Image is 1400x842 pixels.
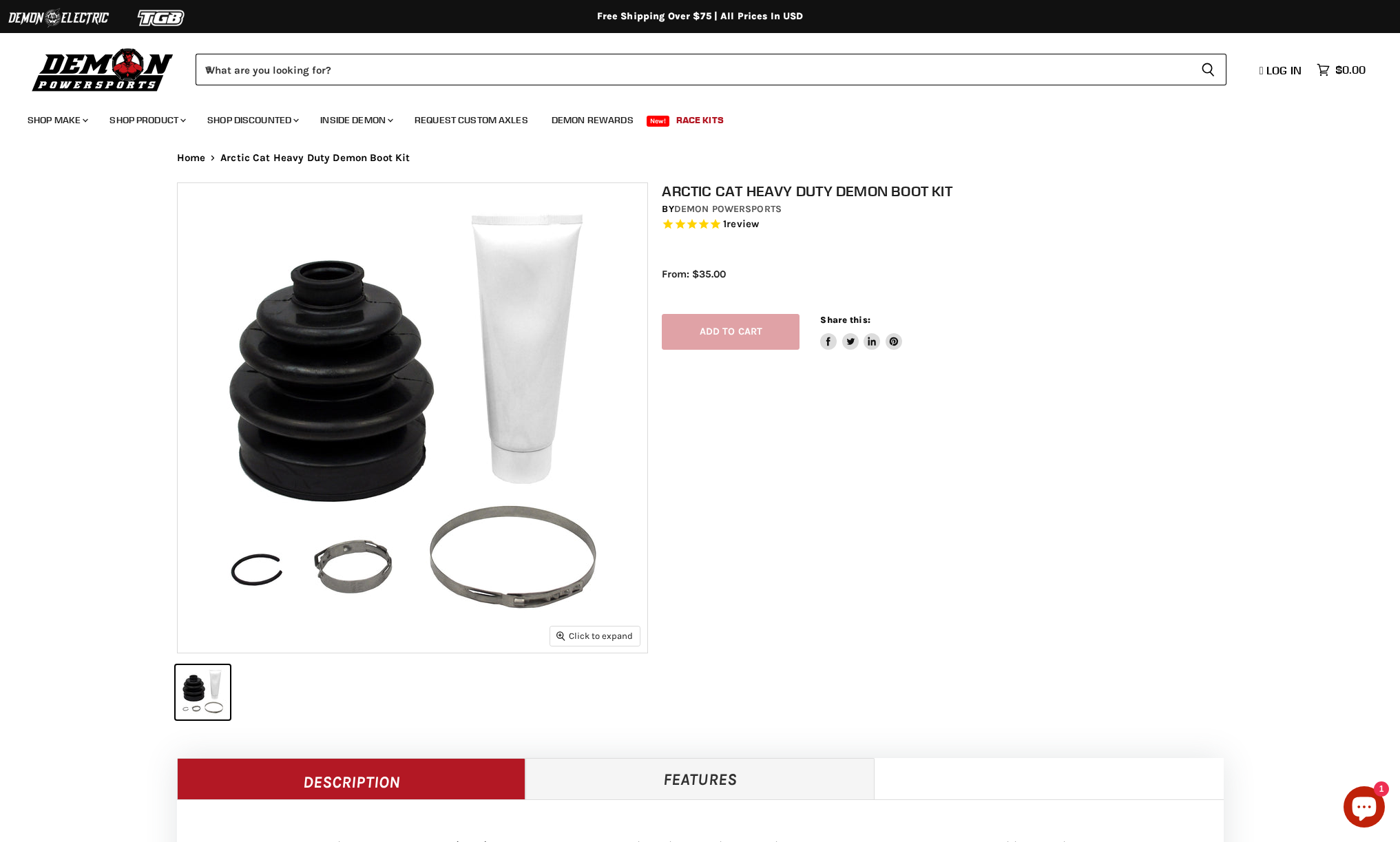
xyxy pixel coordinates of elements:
[1266,63,1302,77] span: Log in
[220,152,410,164] span: Arctic Cat Heavy Duty Demon Boot Kit
[550,627,640,645] button: Click to expand
[1339,786,1389,831] inbox-online-store-chat: Shopify online store chat
[1190,54,1226,85] button: Search
[1335,63,1366,76] span: $0.00
[404,106,539,134] a: Request Custom Axles
[176,665,230,719] button: IMAGE thumbnail
[662,202,1237,217] div: by
[674,203,782,215] a: Demon Powersports
[17,101,1362,134] ul: Main menu
[197,106,307,134] a: Shop Discounted
[149,10,1251,23] div: Free Shipping Over $75 | All Prices In USD
[727,218,759,230] span: review
[525,758,875,799] a: Features
[178,183,647,653] img: IMAGE
[149,152,1251,164] nav: Breadcrumbs
[723,218,759,230] span: 1 reviews
[820,315,870,325] span: Share this:
[177,152,206,164] a: Home
[196,54,1190,85] input: When autocomplete results are available use up and down arrows to review and enter to select
[662,268,726,280] span: From: $35.00
[28,45,178,94] img: Demon Powersports
[110,5,213,31] img: TGB Logo 2
[662,182,1237,200] h1: Arctic Cat Heavy Duty Demon Boot Kit
[1310,60,1372,80] a: $0.00
[7,5,110,31] img: Demon Electric Logo 2
[666,106,734,134] a: Race Kits
[177,758,526,799] a: Description
[99,106,194,134] a: Shop Product
[17,106,96,134] a: Shop Make
[541,106,644,134] a: Demon Rewards
[310,106,401,134] a: Inside Demon
[556,631,633,641] span: Click to expand
[662,218,1237,232] span: Rated 5.0 out of 5 stars 1 reviews
[647,116,670,127] span: New!
[196,54,1226,85] form: Product
[820,314,902,350] aside: Share this:
[1253,64,1310,76] a: Log in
